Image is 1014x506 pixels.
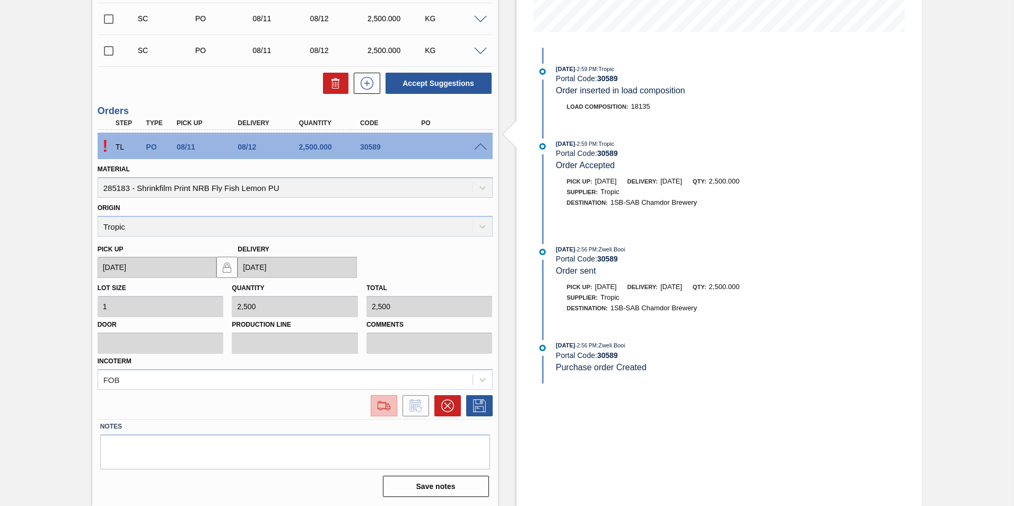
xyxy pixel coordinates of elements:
span: [DATE] [556,342,575,348]
input: mm/dd/yyyy [238,257,357,278]
label: Comments [366,317,493,333]
div: Delivery [235,119,303,127]
div: Step [113,119,145,127]
div: Trading Load Composition [113,135,145,159]
span: Order sent [556,266,596,275]
span: Destination: [567,199,608,206]
div: Suggestion Created [135,46,199,55]
div: 08/11/2025 [174,143,242,151]
span: [DATE] [556,66,575,72]
img: atual [539,68,546,75]
strong: 30589 [597,149,618,158]
label: Pick up [98,246,124,253]
div: Quantity [296,119,365,127]
div: Portal Code: [556,351,808,360]
div: Save Order [461,395,493,416]
div: 08/12/2025 [308,46,372,55]
div: 30589 [357,143,426,151]
div: Portal Code: [556,74,808,83]
img: locked [221,261,233,274]
span: [DATE] [595,177,617,185]
img: atual [539,249,546,255]
label: Lot size [98,284,126,292]
div: Go to Load Composition [365,395,397,416]
label: Incoterm [98,357,132,365]
label: Origin [98,204,120,212]
span: Purchase order Created [556,363,646,372]
div: Accept Suggestions [380,72,493,95]
span: Order Accepted [556,161,615,170]
span: Destination: [567,305,608,311]
button: Save notes [383,476,489,497]
div: Purchase order [193,14,257,23]
span: [DATE] [660,283,682,291]
label: Delivery [238,246,269,253]
div: KG [422,46,486,55]
div: 08/12/2025 [308,14,372,23]
strong: 30589 [597,351,618,360]
span: - 2:56 PM [575,343,597,348]
span: : Tropic [597,141,614,147]
span: 1SB-SAB Chamdor Brewery [610,304,697,312]
span: Supplier: [567,294,598,301]
label: Production Line [232,317,358,333]
span: [DATE] [660,177,682,185]
div: Type [143,119,175,127]
div: Portal Code: [556,149,808,158]
div: KG [422,14,486,23]
label: Material [98,165,130,173]
img: atual [539,345,546,351]
span: - 2:59 PM [575,141,597,147]
div: New suggestion [348,73,380,94]
div: Purchase order [143,143,175,151]
div: Cancel Order [429,395,461,416]
span: [DATE] [595,283,617,291]
p: TL [116,143,142,151]
span: Load Composition : [567,103,628,110]
label: Door [98,317,224,333]
span: - 2:59 PM [575,66,597,72]
span: 2,500.000 [709,177,740,185]
img: atual [539,143,546,150]
span: 2,500.000 [709,283,740,291]
div: Suggestion Created [135,14,199,23]
span: 18135 [631,102,650,110]
span: Supplier: [567,189,598,195]
span: Pick up: [567,178,592,185]
div: 2,500.000 [365,14,429,23]
span: Pick up: [567,284,592,290]
div: Purchase order [193,46,257,55]
button: locked [216,257,238,278]
span: Tropic [600,188,619,196]
span: 1SB-SAB Chamdor Brewery [610,198,697,206]
div: 08/12/2025 [235,143,303,151]
div: Portal Code: [556,255,808,263]
span: [DATE] [556,246,575,252]
label: Quantity [232,284,264,292]
div: 2,500.000 [365,46,429,55]
span: Tropic [600,293,619,301]
span: : Zweli Booi [597,342,625,348]
input: mm/dd/yyyy [98,257,217,278]
span: Order inserted in load composition [556,86,685,95]
span: Qty: [693,284,706,290]
div: 2,500.000 [296,143,365,151]
button: Accept Suggestions [386,73,492,94]
span: - 2:56 PM [575,247,597,252]
span: Delivery: [627,284,658,290]
div: Delete Suggestions [318,73,348,94]
span: [DATE] [556,141,575,147]
span: : Zweli Booi [597,246,625,252]
span: Delivery: [627,178,658,185]
div: 08/11/2025 [250,46,314,55]
span: Qty: [693,178,706,185]
div: Inform order change [397,395,429,416]
div: Code [357,119,426,127]
span: : Tropic [597,66,614,72]
div: PO [418,119,487,127]
div: 08/11/2025 [250,14,314,23]
h3: Orders [98,106,493,117]
label: Notes [100,419,490,434]
label: Total [366,284,387,292]
strong: 30589 [597,74,618,83]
